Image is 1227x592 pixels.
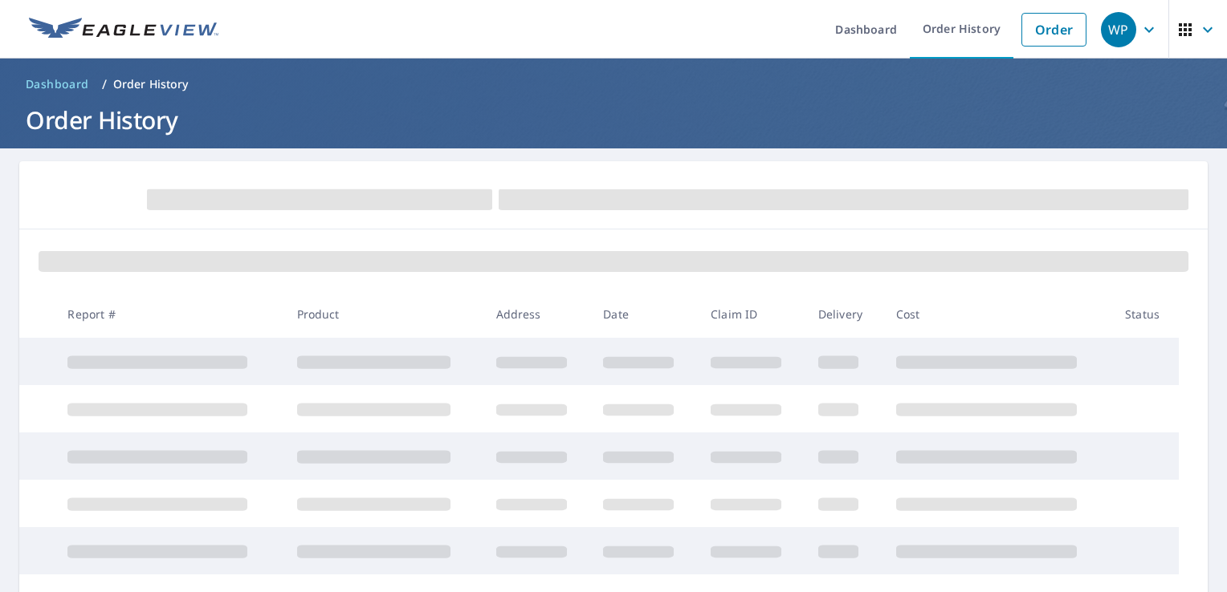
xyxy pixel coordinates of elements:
th: Delivery [805,290,883,338]
th: Claim ID [698,290,805,338]
th: Address [483,290,591,338]
span: Dashboard [26,76,89,92]
th: Product [284,290,483,338]
th: Date [590,290,698,338]
a: Order [1021,13,1086,47]
p: Order History [113,76,189,92]
th: Cost [883,290,1112,338]
th: Report # [55,290,283,338]
a: Dashboard [19,71,96,97]
li: / [102,75,107,94]
div: WP [1101,12,1136,47]
th: Status [1112,290,1179,338]
img: EV Logo [29,18,218,42]
nav: breadcrumb [19,71,1208,97]
h1: Order History [19,103,1208,136]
